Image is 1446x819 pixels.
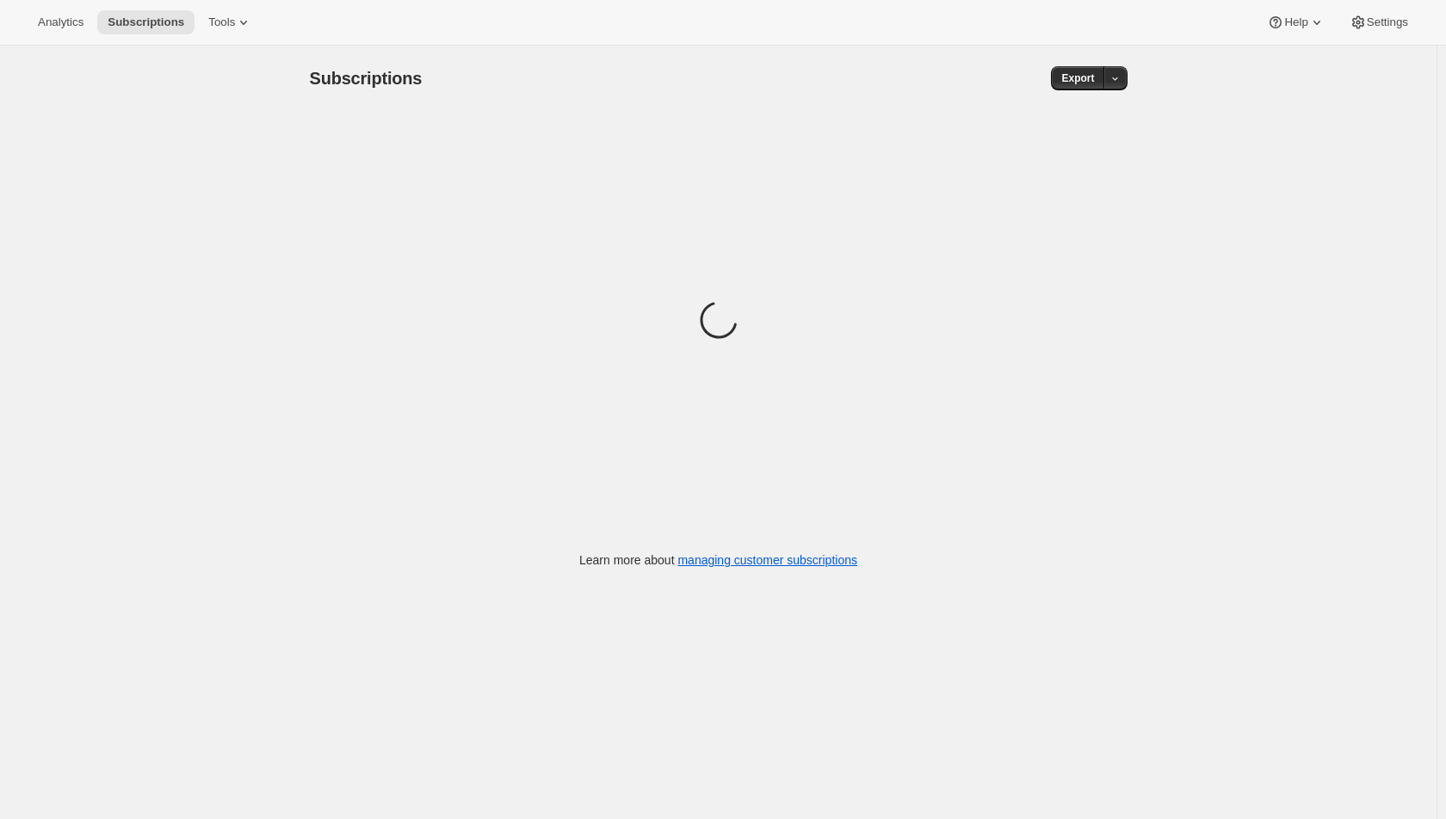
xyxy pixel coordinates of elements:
[677,553,857,567] a: managing customer subscriptions
[198,10,263,34] button: Tools
[1339,10,1418,34] button: Settings
[108,15,184,29] span: Subscriptions
[28,10,94,34] button: Analytics
[1284,15,1307,29] span: Help
[579,551,857,569] p: Learn more about
[1257,10,1335,34] button: Help
[97,10,195,34] button: Subscriptions
[38,15,83,29] span: Analytics
[1367,15,1408,29] span: Settings
[208,15,235,29] span: Tools
[310,69,423,88] span: Subscriptions
[1051,66,1104,90] button: Export
[1061,71,1094,85] span: Export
